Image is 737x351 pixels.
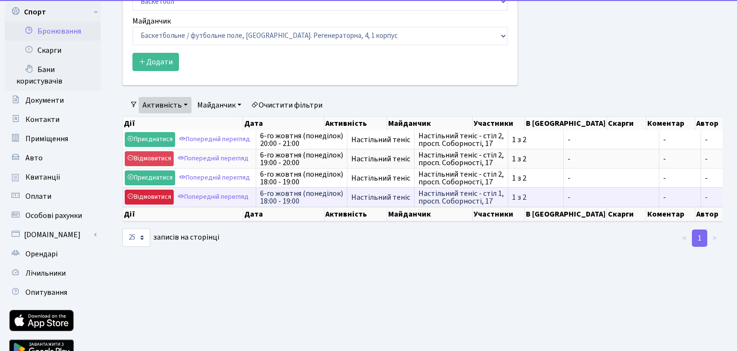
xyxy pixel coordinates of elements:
a: Документи [5,91,101,110]
span: Контакти [25,114,59,125]
span: Настільний теніс - стіл 1, просп. Соборності, 17 [418,190,504,205]
span: Настільний теніс - стіл 2, просп. Соборності, 17 [418,170,504,186]
th: Участники [473,207,525,221]
button: Додати [132,53,179,71]
span: Документи [25,95,64,106]
a: Контакти [5,110,101,129]
a: Бронювання [5,22,101,41]
a: Попередній перегляд [177,132,252,147]
span: - [568,174,655,182]
span: - [705,173,708,183]
th: Скарги [607,207,646,221]
th: Скарги [607,117,646,130]
a: Попередній перегляд [175,190,251,205]
a: [DOMAIN_NAME] [5,225,101,244]
a: Особові рахунки [5,206,101,225]
th: Участники [473,117,525,130]
th: Майданчик [387,207,473,221]
span: 1 з 2 [512,155,559,163]
th: Коментар [646,207,695,221]
span: Настільний теніс - стіл 2, просп. Соборності, 17 [418,132,504,147]
span: 1 з 2 [512,136,559,144]
th: Активність [324,117,387,130]
span: - [705,134,708,145]
th: Активність [324,207,387,221]
a: Квитанції [5,168,101,187]
span: 6-го жовтня (понеділок) 18:00 - 19:00 [260,170,343,186]
a: Майданчик [193,97,245,113]
a: Бани користувачів [5,60,101,91]
span: Настільний теніс [351,194,410,201]
span: Квитанції [25,172,60,182]
a: Спорт [5,2,101,22]
span: Настільний теніс [351,174,410,182]
span: - [568,155,655,163]
a: Приєднатися [125,132,175,147]
a: 1 [692,230,707,247]
a: Авто [5,148,101,168]
th: В [GEOGRAPHIC_DATA] [525,117,607,130]
span: Настільний теніс [351,136,410,144]
span: Особові рахунки [25,210,82,221]
a: Попередній перегляд [177,170,252,185]
a: Приєднатися [125,170,175,185]
span: - [663,174,697,182]
span: - [705,192,708,203]
th: Майданчик [387,117,473,130]
span: Настільний теніс - стіл 2, просп. Соборності, 17 [418,151,504,167]
span: Орендарі [25,249,58,259]
a: Відмовитися [125,151,174,166]
th: Дата [243,117,324,130]
a: Попередній перегляд [175,151,251,166]
span: Оплати [25,191,51,202]
label: Майданчик [132,15,171,27]
span: - [663,136,697,144]
a: Скарги [5,41,101,60]
th: Дії [123,207,243,221]
span: - [705,154,708,164]
span: - [568,194,655,201]
span: Лічильники [25,268,66,278]
a: Оплати [5,187,101,206]
span: 6-го жовтня (понеділок) 18:00 - 19:00 [260,190,343,205]
span: - [663,155,697,163]
span: 6-го жовтня (понеділок) 20:00 - 21:00 [260,132,343,147]
a: Очистити фільтри [247,97,326,113]
a: Лічильники [5,264,101,283]
span: 6-го жовтня (понеділок) 19:00 - 20:00 [260,151,343,167]
span: Настільний теніс [351,155,410,163]
span: - [663,194,697,201]
a: Опитування [5,283,101,302]
select: записів на сторінці [122,229,150,247]
span: Приміщення [25,133,68,144]
span: 1 з 2 [512,174,559,182]
a: Орендарі [5,244,101,264]
span: Опитування [25,287,67,298]
a: Активність [139,97,191,113]
label: записів на сторінці [122,229,219,247]
span: Авто [25,153,43,163]
th: Коментар [646,117,695,130]
th: Дата [243,207,324,221]
span: - [568,136,655,144]
span: 1 з 2 [512,194,559,201]
th: Дії [123,117,243,130]
th: В [GEOGRAPHIC_DATA] [525,207,607,221]
a: Відмовитися [125,190,174,205]
a: Приміщення [5,129,101,148]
